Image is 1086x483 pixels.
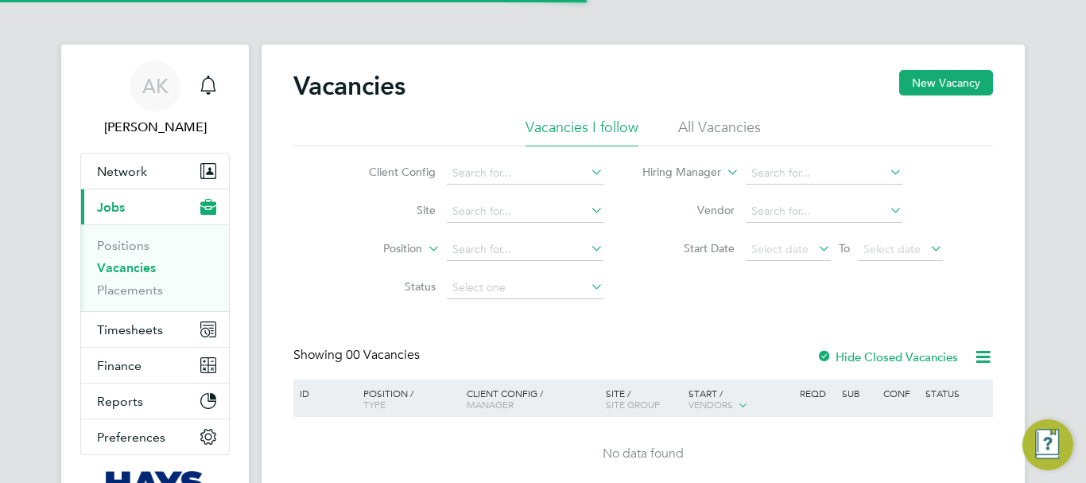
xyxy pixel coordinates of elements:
div: Site / [602,380,685,418]
div: Client Config / [463,380,602,418]
h2: Vacancies [293,70,405,102]
span: Jobs [97,200,125,215]
input: Search for... [447,239,603,261]
li: All Vacancies [678,118,761,146]
label: Hide Closed Vacancies [816,349,958,364]
span: To [834,238,855,259]
input: Search for... [746,201,902,223]
input: Search for... [447,162,603,185]
span: Timesheets [97,322,163,337]
span: Select date [863,242,921,256]
span: 00 Vacancies [346,347,420,363]
input: Search for... [746,162,902,185]
span: Reports [97,394,143,409]
span: Site Group [606,398,660,411]
span: AK [142,76,169,96]
span: Manager [467,398,514,411]
div: Status [921,380,991,407]
a: Positions [97,238,149,253]
label: Start Date [643,241,735,255]
span: Vendors [688,398,733,411]
label: Client Config [344,165,436,179]
input: Select one [447,277,603,299]
span: Anshu Kumar [80,118,230,137]
div: ID [296,380,351,407]
button: New Vacancy [899,70,993,95]
span: Select date [751,242,809,256]
span: Type [363,398,386,411]
div: Showing [293,347,423,364]
button: Preferences [81,419,229,454]
label: Site [344,203,436,217]
button: Engage Resource Center [1022,419,1073,470]
a: Vacancies [97,260,156,275]
div: Reqd [796,380,837,407]
span: Preferences [97,430,165,445]
span: Finance [97,358,142,373]
div: Start / [685,380,796,419]
button: Jobs [81,189,229,224]
li: Vacancies I follow [526,118,638,146]
a: Placements [97,282,163,298]
div: Conf [879,380,921,407]
label: Position [331,241,422,257]
div: No data found [296,446,991,462]
label: Status [344,279,436,294]
button: Timesheets [81,312,229,347]
div: Sub [838,380,879,407]
input: Search for... [447,201,603,223]
label: Vendor [643,203,735,217]
div: Position / [351,380,463,418]
div: Jobs [81,224,229,311]
button: Finance [81,348,229,383]
span: Network [97,164,147,179]
a: AK[PERSON_NAME] [80,60,230,137]
label: Hiring Manager [630,165,721,181]
button: Network [81,154,229,189]
button: Reports [81,384,229,419]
